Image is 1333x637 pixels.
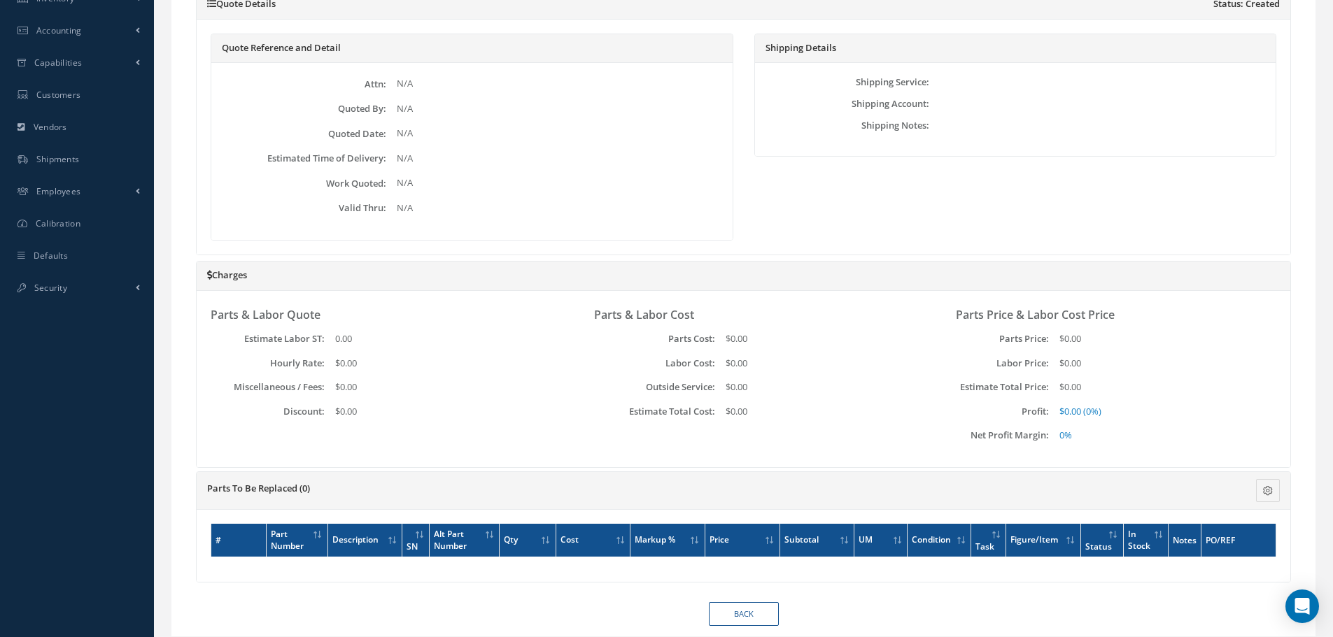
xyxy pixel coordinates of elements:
span: Accounting [36,24,82,36]
label: Net Profit Margin: [935,430,1049,441]
h3: Parts Price & Labor Cost Price [956,308,1255,322]
label: Parts Price: [935,334,1049,344]
div: $0.00 [325,405,523,419]
th: Figure/Item [1006,524,1081,557]
span: Defaults [34,250,68,262]
span: Employees [36,185,81,197]
div: $0.00 [325,380,523,394]
label: Profit: [935,406,1049,417]
h5: Parts To Be Replaced (0) [207,483,1098,494]
div: $0.00 [1049,332,1248,346]
label: Work Quoted: [215,178,386,189]
div: N/A [386,152,729,166]
a: Charges [207,269,247,281]
th: Notes [1169,524,1201,557]
span: Calibration [36,217,80,229]
div: $0.00 [1049,357,1248,371]
div: N/A [386,102,729,116]
div: $0.00 [715,357,914,371]
label: Attn: [215,79,386,90]
th: Subtotal [780,524,854,557]
label: Outside Service: [573,382,715,392]
h5: Shipping Details [766,43,1266,54]
span: Security [34,282,67,294]
label: Estimate Total Price: [935,382,1049,392]
label: Estimate Labor ST: [211,334,325,344]
label: Hourly Rate: [211,358,325,368]
div: N/A [386,127,729,141]
div: $0.00 [715,380,914,394]
label: Discount: [211,406,325,417]
div: $0.00 [715,405,914,419]
div: N/A [386,77,729,91]
label: Labor Cost: [573,358,715,368]
div: Open Intercom Messenger [1285,589,1319,623]
label: Miscellaneous / Fees: [211,382,325,392]
span: 0% [1059,429,1072,441]
div: $0.00 [1049,380,1248,394]
span: Capabilities [34,57,83,69]
th: Price [705,524,780,557]
span: Vendors [34,121,67,133]
div: N/A [386,201,729,215]
div: N/A [386,176,729,190]
th: SN [402,524,430,557]
label: Estimated Time of Delivery: [215,153,386,164]
div: $0.00 [325,357,523,371]
label: Estimate Total Cost: [573,406,715,417]
th: Qty [500,524,556,557]
label: Shipping Account: [759,99,930,109]
th: UM [854,524,908,557]
th: PO/REF [1201,524,1276,557]
span: $0.00 (0%) [1059,405,1101,417]
th: # [211,524,267,557]
div: $0.00 [715,332,914,346]
th: In Stock [1123,524,1169,557]
th: Condition [908,524,971,557]
h3: Parts & Labor Quote [211,308,552,322]
label: Shipping Notes: [759,120,930,131]
label: Quoted By: [215,103,386,114]
th: Part Number [267,524,328,557]
th: Alt Part Number [430,524,500,557]
a: Back [709,602,779,627]
div: 0.00 [325,332,523,346]
span: Customers [36,89,81,101]
th: Description [327,524,402,557]
th: Task [971,524,1006,557]
h3: Parts & Labor Cost [594,308,894,322]
label: Parts Cost: [573,334,715,344]
th: Markup % [630,524,705,557]
th: Cost [556,524,630,557]
label: Shipping Service: [759,77,930,87]
span: Shipments [36,153,80,165]
label: Labor Price: [935,358,1049,368]
th: Status [1080,524,1123,557]
label: Quoted Date: [215,129,386,139]
h5: Quote Reference and Detail [222,43,722,54]
label: Valid Thru: [215,203,386,213]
